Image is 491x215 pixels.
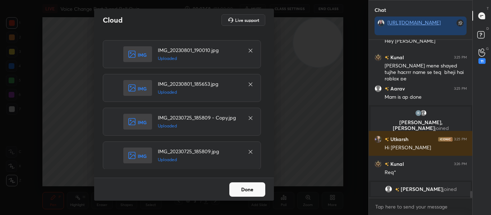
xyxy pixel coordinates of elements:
[385,144,467,151] div: Hi [PERSON_NAME]
[229,182,265,197] button: Done
[377,19,385,27] img: bc23ce5f7f1543619419aa876099508b.jpg
[158,123,240,129] h5: Uploaded
[103,15,123,25] h2: Cloud
[454,162,467,166] div: 3:26 PM
[158,156,240,163] h5: Uploaded
[158,114,240,121] h4: IMG_20230725_185809 - Copy.jpg
[389,53,404,61] h6: Kunal
[454,55,467,60] div: 3:25 PM
[387,19,441,26] a: [URL][DOMAIN_NAME]
[385,38,467,45] div: Hey [PERSON_NAME]
[486,46,489,51] p: G
[369,0,392,19] p: Chat
[385,137,389,141] img: no-rating-badge.077c3623.svg
[454,137,467,141] div: 3:25 PM
[375,85,382,92] img: default.png
[414,109,422,117] img: 3
[442,186,456,192] span: joined
[385,62,467,83] div: [PERSON_NAME] mene shayed tujhe hacrrr name se teq bheji hai roblox pe
[369,40,473,198] div: grid
[385,56,389,60] img: no-rating-badge.077c3623.svg
[158,80,240,88] h4: IMG_20230801_185653.jpg
[389,160,404,168] h6: Kunal
[158,148,240,155] h4: IMG_20230725_185809.jpg
[158,46,240,54] h4: IMG_20230801_190010.jpg
[487,6,489,11] p: T
[395,188,399,192] img: no-rating-badge.077c3623.svg
[400,186,442,192] span: [PERSON_NAME]
[375,120,467,131] p: [PERSON_NAME], [PERSON_NAME]
[478,58,486,64] div: 11
[385,87,389,91] img: no-rating-badge.077c3623.svg
[385,162,389,166] img: no-rating-badge.077c3623.svg
[454,87,467,91] div: 3:25 PM
[385,94,467,101] div: Mam is ap done
[438,137,453,141] img: iconic-dark.1390631f.png
[389,135,408,143] h6: Utkarsh
[235,18,259,22] h5: Live support
[385,186,392,193] img: default.png
[389,85,405,92] h6: Aarav
[486,26,489,31] p: D
[375,54,382,61] img: e63ea5243b1e4a50a2be97263895317a.jpg
[375,136,382,143] img: 8c9c829329bb4c38a35e1d45969df277.jpg
[419,109,427,117] img: default.png
[375,160,382,168] img: e63ea5243b1e4a50a2be97263895317a.jpg
[435,125,449,131] span: joined
[158,89,240,95] h5: Uploaded
[158,55,240,62] h5: Uploaded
